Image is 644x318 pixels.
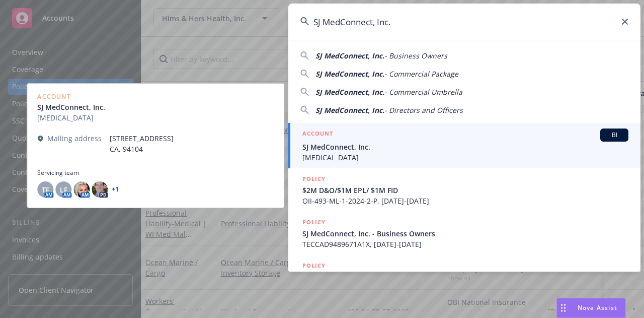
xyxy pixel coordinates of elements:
[288,168,640,212] a: POLICY$2M D&O/$1M EPL/ $1M FIDOII-493-ML-1-2024-2-P, [DATE]-[DATE]
[557,298,570,317] div: Drag to move
[302,185,628,196] span: $2M D&O/$1M EPL/ $1M FID
[384,105,463,115] span: - Directors and Officers
[315,105,384,115] span: SJ MedConnect, Inc.
[556,298,626,318] button: Nova Assist
[302,142,628,152] span: SJ MedConnect, Inc.
[302,152,628,163] span: [MEDICAL_DATA]
[384,87,462,97] span: - Commercial Umbrella
[315,87,384,97] span: SJ MedConnect, Inc.
[288,212,640,255] a: POLICYSJ MedConnect, Inc. - Business OwnersTECCAD9489671A1X, [DATE]-[DATE]
[302,129,333,141] h5: ACCOUNT
[288,255,640,298] a: POLICY
[384,51,447,60] span: - Business Owners
[302,174,326,184] h5: POLICY
[302,239,628,249] span: TECCAD9489671A1X, [DATE]-[DATE]
[604,131,624,140] span: BI
[302,228,628,239] span: SJ MedConnect, Inc. - Business Owners
[578,303,617,312] span: Nova Assist
[315,51,384,60] span: SJ MedConnect, Inc.
[302,217,326,227] h5: POLICY
[288,123,640,168] a: ACCOUNTBISJ MedConnect, Inc.[MEDICAL_DATA]
[302,196,628,206] span: OII-493-ML-1-2024-2-P, [DATE]-[DATE]
[288,4,640,40] input: Search...
[302,261,326,271] h5: POLICY
[315,69,384,79] span: SJ MedConnect, Inc.
[384,69,458,79] span: - Commercial Package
